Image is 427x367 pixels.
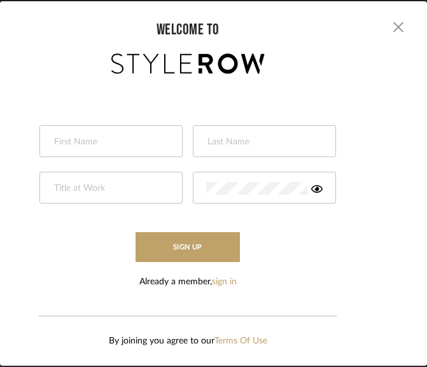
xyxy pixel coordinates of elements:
[206,135,319,148] input: Last Name
[136,232,240,262] button: Sign Up
[53,135,166,148] input: First Name
[214,336,267,345] a: Terms Of Use
[212,277,237,286] a: sign in
[386,14,411,39] button: Close
[139,275,237,289] div: Already a member,
[53,182,166,195] input: Title at Work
